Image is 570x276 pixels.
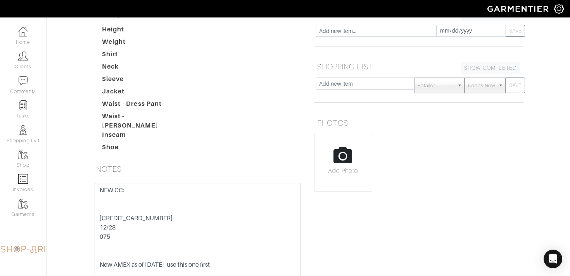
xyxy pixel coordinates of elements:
dt: Jacket [96,87,185,99]
dt: Waist - [PERSON_NAME] [96,112,185,130]
dt: Waist - Dress Pant [96,99,185,112]
img: orders-icon-0abe47150d42831381b5fb84f609e132dff9fe21cb692f30cb5eec754e2cba89.png [18,174,28,184]
img: clients-icon-6bae9207a08558b7cb47a8932f037763ab4055f8c8b6bfacd5dc20c3e0201464.png [18,51,28,61]
input: Add new item... [316,25,437,37]
dt: Shoe [96,143,185,155]
img: garments-icon-b7da505a4dc4fd61783c78ac3ca0ef83fa9d6f193b1c9dc38574b1d14d53ca28.png [18,150,28,159]
dt: Inseam [96,130,185,143]
img: dashboard-icon-dbcd8f5a0b271acd01030246c82b418ddd0df26cd7fceb0bd07c9910d44c42f6.png [18,27,28,36]
span: Needs Now [468,78,495,93]
input: Add new item [316,78,415,90]
dt: Height [96,25,185,37]
dt: Weight [96,37,185,50]
h5: NOTES [93,161,302,177]
dt: Sleeve [96,74,185,87]
img: comment-icon-a0a6a9ef722e966f86d9cbdc48e553b5cf19dbc54f86b18d962a5391bc8f6eb6.png [18,76,28,86]
button: SAVE [506,25,525,37]
img: garments-icon-b7da505a4dc4fd61783c78ac3ca0ef83fa9d6f193b1c9dc38574b1d14d53ca28.png [18,199,28,209]
img: reminder-icon-8004d30b9f0a5d33ae49ab947aed9ed385cf756f9e5892f1edd6e32f2345188e.png [18,100,28,110]
img: gear-icon-white-bd11855cb880d31180b6d7d6211b90ccbf57a29d726f0c71d8c61bd08dd39cc2.png [554,4,564,14]
h5: PHOTOS [314,115,523,131]
div: Open Intercom Messenger [544,250,562,268]
button: SAVE [506,78,525,93]
h5: SHOPPING LIST [314,59,523,74]
dt: Neck [96,62,185,74]
img: garmentier-logo-header-white-b43fb05a5012e4ada735d5af1a66efaba907eab6374d6393d1fbf88cb4ef424d.png [484,2,554,16]
span: Retailer [418,78,454,93]
dt: Shirt [96,50,185,62]
a: SHOW COMPLETED [461,62,520,74]
img: stylists-icon-eb353228a002819b7ec25b43dbf5f0378dd9e0616d9560372ff212230b889e62.png [18,125,28,135]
